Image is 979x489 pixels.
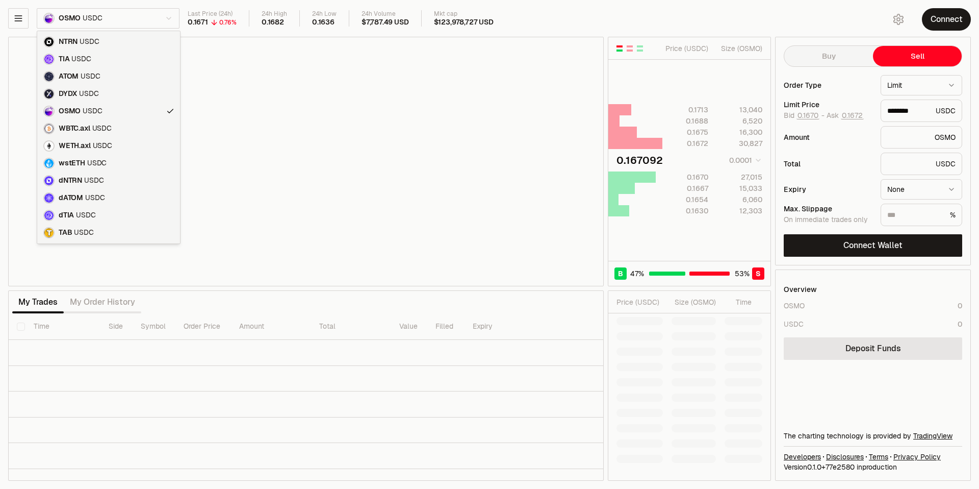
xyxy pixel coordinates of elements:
img: WBTC.axl Logo [44,124,54,133]
img: ATOM Logo [44,72,54,81]
span: USDC [74,228,93,237]
img: wstETH Logo [44,159,54,168]
span: USDC [71,55,91,64]
span: USDC [80,37,99,46]
img: NTRN Logo [44,37,54,46]
span: USDC [87,159,107,168]
span: DYDX [59,89,77,99]
img: TIA Logo [44,55,54,64]
span: dNTRN [59,176,82,185]
img: TAB Logo [44,228,54,237]
span: USDC [81,72,100,81]
span: wstETH [59,159,85,168]
span: TAB [59,228,72,237]
span: ATOM [59,72,79,81]
span: WBTC.axl [59,124,90,133]
span: USDC [83,107,102,116]
span: OSMO [59,107,81,116]
span: USDC [76,211,95,220]
img: WETH.axl Logo [44,141,54,151]
span: USDC [93,141,112,151]
img: dTIA Logo [44,211,54,220]
span: USDC [92,124,112,133]
span: dTIA [59,211,74,220]
span: TIA [59,55,69,64]
img: DYDX Logo [44,89,54,99]
span: USDC [84,176,104,185]
span: USDC [85,193,105,203]
img: dATOM Logo [44,193,54,203]
span: dATOM [59,193,83,203]
img: OSMO Logo [44,107,54,116]
span: NTRN [59,37,78,46]
img: dNTRN Logo [44,176,54,185]
span: WETH.axl [59,141,91,151]
span: USDC [79,89,98,99]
